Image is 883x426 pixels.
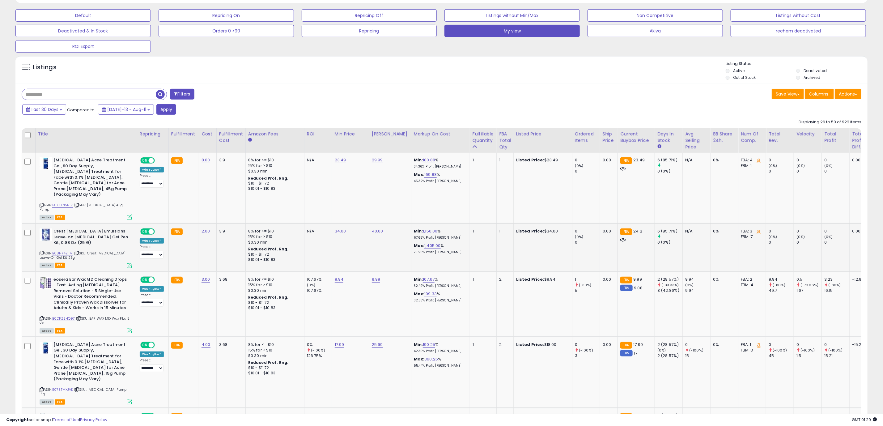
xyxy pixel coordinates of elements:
[741,282,761,288] div: FBM: 4
[499,228,509,234] div: 1
[414,349,465,353] p: 42.30% Profit [PERSON_NAME]
[52,251,73,256] a: B08HF4Z11M
[248,186,299,191] div: $10.01 - $10.83
[140,351,164,357] div: Win BuyBox *
[248,342,299,347] div: 8% for <= $10
[773,348,787,353] small: (-100%)
[588,25,723,37] button: Akiva
[335,342,344,348] a: 17.99
[414,342,423,347] b: Min:
[575,234,584,239] small: (0%)
[248,176,289,181] b: Reduced Prof. Rng.
[713,157,733,163] div: 0%
[107,106,146,113] span: [DATE]-13 - Aug-11
[141,343,149,348] span: ON
[773,283,785,288] small: (-80%)
[634,276,642,282] span: 9.99
[15,25,151,37] button: Deactivated & In Stock
[603,131,615,144] div: Ship Price
[414,284,465,288] p: 32.49% Profit [PERSON_NAME]
[40,277,52,289] img: 51Si0Ba6bML._SL40_.jpg
[219,131,243,144] div: Fulfillment Cost
[575,163,584,168] small: (0%)
[733,68,745,73] label: Active
[335,276,344,283] a: 9.94
[414,356,425,362] b: Max:
[40,157,132,219] div: ASIN:
[796,342,821,347] div: 0
[414,236,465,240] p: 67.65% Profit [PERSON_NAME]
[685,131,708,150] div: Avg Selling Price
[159,25,294,37] button: Orders 0 >90
[741,131,763,144] div: Num of Comp.
[248,137,252,143] small: Amazon Fees.
[53,157,129,199] b: [MEDICAL_DATA] Acne Treatment Gel, 90 Day Supply, [MEDICAL_DATA] Treatment for Face with 0.1% [ME...
[835,89,861,99] button: Actions
[620,277,632,283] small: FBA
[579,283,592,288] small: (-80%)
[414,250,465,254] p: 70.25% Profit [PERSON_NAME]
[796,277,821,282] div: 0.5
[713,342,733,347] div: 0%
[620,131,652,144] div: Current Buybox Price
[769,288,794,293] div: 49.7
[772,89,804,99] button: Save View
[657,348,666,353] small: (0%)
[473,228,492,234] div: 1
[499,131,511,150] div: FBA Total Qty
[620,228,632,235] small: FBA
[575,342,600,347] div: 0
[852,157,864,163] div: 0.00
[414,364,465,368] p: 55.44% Profit [PERSON_NAME]
[141,277,149,282] span: ON
[824,228,849,234] div: 0
[603,277,613,282] div: 0.00
[423,342,435,348] a: 190.25
[414,243,425,249] b: Max:
[423,157,435,163] a: 100.88
[516,342,544,347] b: Listed Price:
[32,106,58,113] span: Last 30 Days
[311,348,325,353] small: (-100%)
[796,240,821,245] div: 0
[769,163,777,168] small: (0%)
[769,157,794,163] div: 0
[248,257,299,262] div: $10.01 - $10.83
[335,228,346,234] a: 34.00
[140,131,166,137] div: Repricing
[444,25,580,37] button: My view
[55,263,65,268] span: FBA
[824,157,849,163] div: 0
[603,228,613,234] div: 0.00
[769,131,791,144] div: Total Rev.
[634,228,643,234] span: 24.2
[171,277,183,283] small: FBA
[141,158,149,163] span: ON
[248,240,299,245] div: $0.30 min
[824,342,849,347] div: 0
[33,63,57,72] h5: Listings
[796,163,805,168] small: (0%)
[741,277,761,282] div: FBA: 2
[824,163,833,168] small: (0%)
[248,288,299,293] div: $0.30 min
[731,9,866,22] button: Listings without Cost
[741,347,761,353] div: FBM: 3
[248,246,289,252] b: Reduced Prof. Rng.
[685,228,706,234] div: N/A
[575,157,600,163] div: 0
[796,168,821,174] div: 0
[202,228,210,234] a: 2.00
[248,360,289,365] b: Reduced Prof. Rng.
[414,277,465,288] div: %
[657,342,682,347] div: 2 (28.57%)
[620,285,632,291] small: FBM
[575,168,600,174] div: 0
[769,342,794,347] div: 0
[140,174,164,187] div: Preset:
[302,9,437,22] button: Repricing Off
[799,119,861,125] div: Displaying 26 to 50 of 922 items
[372,276,380,283] a: 9.99
[634,285,643,291] span: 9.08
[40,202,123,212] span: | SKU: [MEDICAL_DATA] 45g Pump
